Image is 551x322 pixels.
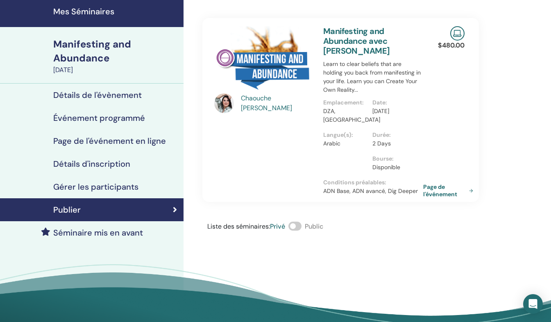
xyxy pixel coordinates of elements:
h4: Gérer les participants [53,182,138,192]
h4: Détails de l'évènement [53,90,142,100]
p: 2 Days [372,139,417,148]
a: Manifesting and Abundance avec [PERSON_NAME] [323,26,390,56]
a: Chaouche [PERSON_NAME] [241,93,315,113]
a: Page de l'événement [423,183,476,198]
p: DZA, [GEOGRAPHIC_DATA] [323,107,368,124]
p: Conditions préalables : [323,178,422,187]
a: Manifesting and Abundance[DATE] [48,37,184,75]
p: Date : [372,98,417,107]
img: Live Online Seminar [450,26,465,41]
img: default.jpg [214,93,234,113]
h4: Mes Séminaires [53,7,179,16]
p: Learn to clear beliefs that are holding you back from manifesting in your life. Learn you can Cre... [323,60,422,94]
p: ADN Base, ADN avancé, Dig Deeper [323,187,422,195]
h4: Page de l'événement en ligne [53,136,166,146]
img: Manifesting and Abundance [214,26,313,96]
p: Durée : [372,131,417,139]
div: Manifesting and Abundance [53,37,179,65]
p: Bourse : [372,154,417,163]
span: Public [305,222,323,231]
h4: Publier [53,205,81,215]
h4: Séminaire mis en avant [53,228,143,238]
h4: Détails d'inscription [53,159,130,169]
p: Langue(s) : [323,131,368,139]
span: Liste des séminaires : [207,222,270,231]
div: Open Intercom Messenger [523,294,543,314]
p: Disponible [372,163,417,172]
p: Emplacement : [323,98,368,107]
div: [DATE] [53,65,179,75]
p: Arabic [323,139,368,148]
h4: Événement programmé [53,113,145,123]
span: Privé [270,222,285,231]
p: $ 480.00 [438,41,465,50]
p: [DATE] [372,107,417,116]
